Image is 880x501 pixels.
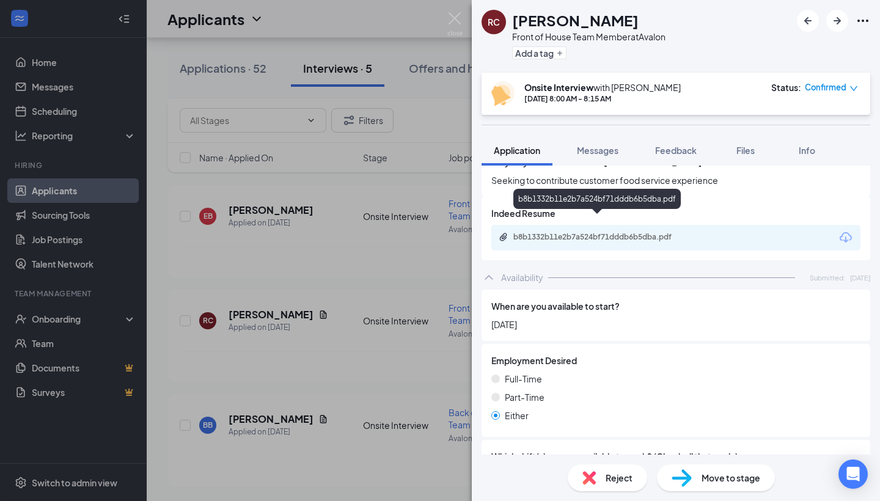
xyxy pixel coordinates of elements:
span: Files [736,145,755,156]
div: Open Intercom Messenger [838,459,868,489]
span: Confirmed [805,81,846,93]
span: Feedback [655,145,697,156]
span: Info [799,145,815,156]
span: Move to stage [702,471,760,485]
div: b8b1332b11e2b7a524bf71dddb6b5dba.pdf [513,232,684,242]
button: ArrowLeftNew [797,10,819,32]
span: Messages [577,145,618,156]
div: Availability [501,271,543,283]
svg: ArrowRight [830,13,845,28]
span: [DATE] [850,272,870,283]
span: Which shift(s) are you available to work? (Check all that apply) [491,450,738,463]
span: down [849,84,858,93]
span: Part-Time [505,390,544,404]
span: Indeed Resume [491,207,555,220]
button: PlusAdd a tag [512,46,566,59]
div: Status : [771,81,801,93]
span: Application [494,145,540,156]
span: Submitted: [810,272,845,283]
svg: Plus [556,49,563,57]
div: with [PERSON_NAME] [524,81,681,93]
span: Either [505,409,529,422]
svg: ArrowLeftNew [801,13,815,28]
div: [DATE] 8:00 AM - 8:15 AM [524,93,681,104]
b: Onsite Interview [524,82,593,93]
svg: ChevronUp [482,270,496,285]
span: Reject [606,471,632,485]
a: Paperclipb8b1332b11e2b7a524bf71dddb6b5dba.pdf [499,232,697,244]
span: When are you available to start? [491,299,620,313]
span: Employment Desired [491,354,577,367]
svg: Paperclip [499,232,508,242]
span: [DATE] [491,318,860,331]
span: Full-Time [505,372,542,386]
div: RC [488,16,500,28]
svg: Ellipses [856,13,870,28]
div: Front of House Team Member at Avalon [512,31,665,43]
button: ArrowRight [826,10,848,32]
h1: [PERSON_NAME] [512,10,639,31]
svg: Download [838,230,853,245]
span: Seeking to contribute customer food service experience [491,174,860,187]
div: b8b1332b11e2b7a524bf71dddb6b5dba.pdf [513,189,681,209]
